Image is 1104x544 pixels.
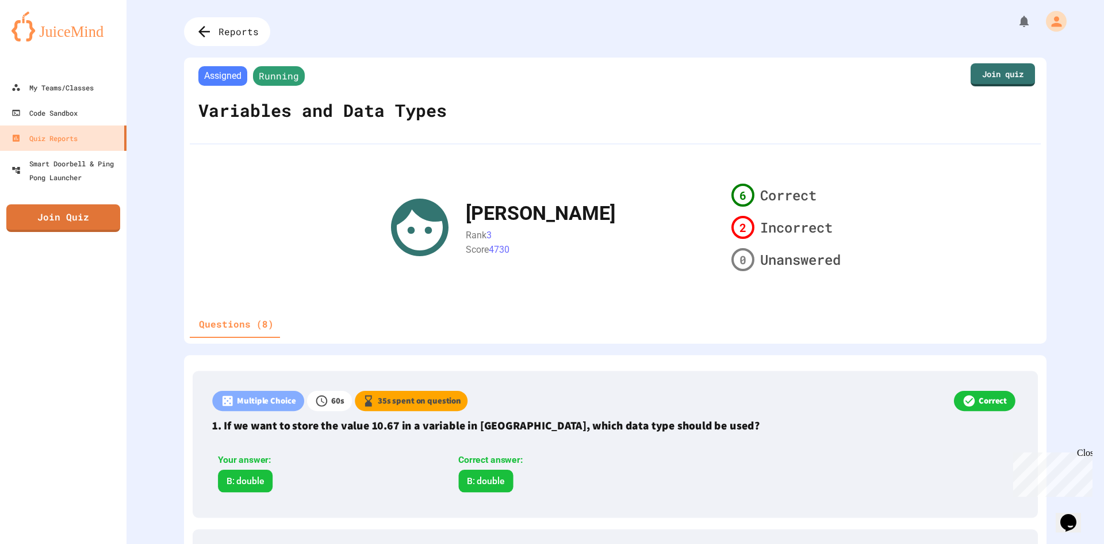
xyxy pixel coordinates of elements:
[466,230,486,241] span: Rank
[1056,498,1092,532] iframe: chat widget
[760,249,841,270] span: Unanswered
[466,244,489,254] span: Score
[11,157,122,184] div: Smart Doorbell & Ping Pong Launcher
[253,66,305,86] span: Running
[486,230,492,241] span: 3
[6,204,120,232] a: Join Quiz
[1009,448,1092,497] iframe: chat widget
[731,216,754,239] div: 2
[378,395,461,408] p: 35 s spent on question
[11,12,115,41] img: logo-orange.svg
[218,470,273,492] div: B: double
[195,89,450,132] div: Variables and Data Types
[331,395,344,408] p: 60 s
[979,395,1007,408] p: Correct
[11,106,78,120] div: Code Sandbox
[489,244,509,254] span: 4730
[760,217,833,238] span: Incorrect
[237,395,296,408] p: Multiple Choice
[731,184,754,207] div: 6
[218,454,439,467] div: Your answer:
[190,310,283,338] div: basic tabs example
[466,199,615,228] div: [PERSON_NAME]
[5,5,79,73] div: Chat with us now!Close
[731,248,754,271] div: 0
[996,12,1034,31] div: My Notifications
[198,66,247,86] span: Assigned
[1034,8,1069,35] div: My Account
[760,185,816,206] span: Correct
[458,454,679,467] div: Correct answer:
[190,310,283,338] button: Questions (8)
[11,131,78,145] div: Quiz Reports
[218,25,259,39] span: Reports
[458,470,513,492] div: B: double
[11,81,94,94] div: My Teams/Classes
[971,63,1035,86] a: Join quiz
[212,417,1018,433] p: 1. If we want to store the value 10.67 in a variable in [GEOGRAPHIC_DATA], which data type should...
